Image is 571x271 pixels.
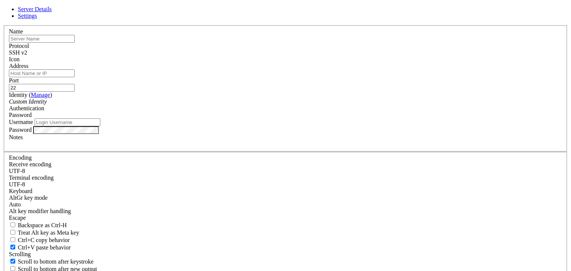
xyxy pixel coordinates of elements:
[18,237,70,243] span: Ctrl+C copy behavior
[10,222,15,227] input: Backspace as Ctrl-H
[9,161,51,167] label: Set the expected encoding for data received from the host. If the encodings do not match, visual ...
[9,119,33,125] label: Username
[18,13,37,19] a: Settings
[10,237,15,242] input: Ctrl+C copy behavior
[9,258,94,265] label: Whether to scroll to the bottom on any keystroke.
[9,98,47,105] i: Custom Identity
[9,69,75,77] input: Host Name or IP
[9,134,23,140] label: Notes
[9,105,44,111] label: Authentication
[9,35,75,43] input: Server Name
[9,244,71,251] label: Ctrl+V pastes if true, sends ^V to host if false. Ctrl+Shift+V sends ^V to host if true, pastes i...
[29,92,52,98] span: ( )
[9,222,67,228] label: If true, the backspace should send BS ('\x08', aka ^H). Otherwise the backspace key should send '...
[10,230,15,235] input: Treat Alt key as Meta key
[35,118,100,126] input: Login Username
[9,181,25,187] span: UTF-8
[9,63,28,69] label: Address
[9,43,29,49] label: Protocol
[9,215,562,221] div: Escape
[9,49,27,56] span: SSH v2
[9,154,32,161] label: Encoding
[9,208,71,214] label: Controls how the Alt key is handled. Escape: Send an ESC prefix. 8-Bit: Add 128 to the typed char...
[9,229,79,236] label: Whether the Alt key acts as a Meta key or as a distinct Alt key.
[9,188,32,194] label: Keyboard
[9,112,32,118] span: Password
[10,266,15,271] input: Scroll to bottom after new output
[9,56,19,62] label: Icon
[9,77,19,84] label: Port
[9,92,52,98] label: Identity
[10,259,15,264] input: Scroll to bottom after keystroke
[9,84,75,92] input: Port Number
[18,229,79,236] span: Treat Alt key as Meta key
[9,168,25,174] span: UTF-8
[9,237,70,243] label: Ctrl-C copies if true, send ^C to host if false. Ctrl-Shift-C sends ^C to host if true, copies if...
[18,6,52,12] a: Server Details
[9,201,562,208] div: Auto
[9,181,562,188] div: UTF-8
[18,258,94,265] span: Scroll to bottom after keystroke
[9,49,562,56] div: SSH v2
[9,112,562,118] div: Password
[9,98,562,105] div: Custom Identity
[9,168,562,174] div: UTF-8
[10,245,15,249] input: Ctrl+V paste behavior
[9,127,32,133] label: Password
[18,244,71,251] span: Ctrl+V paste behavior
[9,195,48,201] label: Set the expected encoding for data received from the host. If the encodings do not match, visual ...
[9,251,31,257] label: Scrolling
[31,92,50,98] a: Manage
[9,28,23,35] label: Name
[9,215,26,221] span: Escape
[18,222,67,228] span: Backspace as Ctrl-H
[9,174,54,181] label: The default terminal encoding. ISO-2022 enables character map translations (like graphics maps). ...
[9,201,21,208] span: Auto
